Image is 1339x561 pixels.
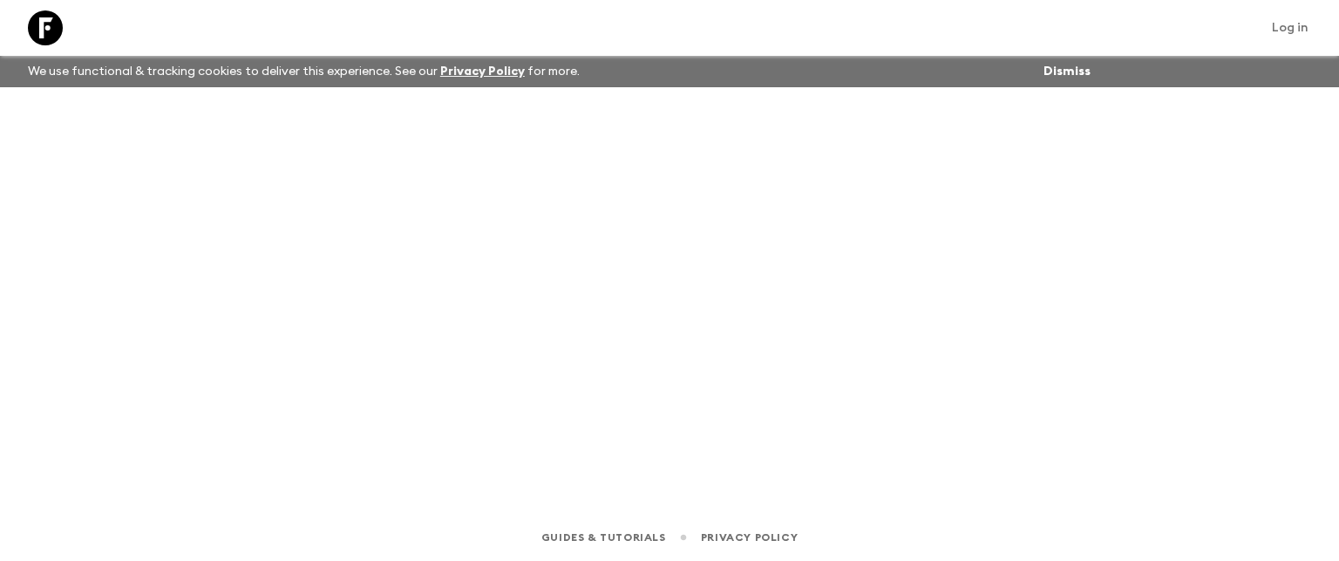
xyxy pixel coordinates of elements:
button: Dismiss [1039,59,1095,84]
a: Privacy Policy [701,528,798,547]
a: Guides & Tutorials [541,528,666,547]
a: Log in [1262,16,1318,40]
a: Privacy Policy [440,65,525,78]
p: We use functional & tracking cookies to deliver this experience. See our for more. [21,56,587,87]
